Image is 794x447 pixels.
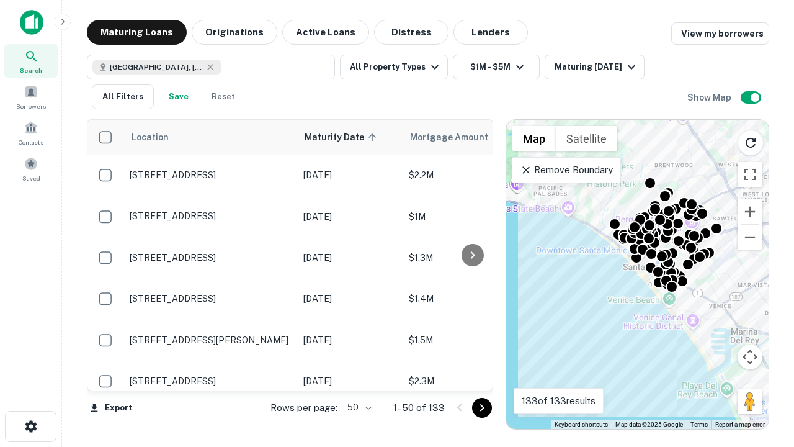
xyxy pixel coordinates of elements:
p: [DATE] [303,333,396,347]
p: [DATE] [303,168,396,182]
a: Saved [4,152,58,186]
th: Maturity Date [297,120,403,155]
button: Export [87,399,135,417]
th: Location [123,120,297,155]
p: Remove Boundary [520,163,612,178]
div: 50 [342,399,373,417]
p: $1.3M [409,251,533,264]
button: Maturing [DATE] [545,55,645,79]
a: Report a map error [715,421,765,428]
button: Show satellite imagery [556,126,617,151]
p: $1M [409,210,533,223]
p: [DATE] [303,251,396,264]
button: Map camera controls [738,345,762,369]
span: [GEOGRAPHIC_DATA], [GEOGRAPHIC_DATA], [GEOGRAPHIC_DATA] [110,61,203,73]
button: Distress [374,20,448,45]
p: $1.5M [409,333,533,347]
img: Google [509,413,550,429]
button: [GEOGRAPHIC_DATA], [GEOGRAPHIC_DATA], [GEOGRAPHIC_DATA] [87,55,335,79]
p: [STREET_ADDRESS] [130,293,291,304]
span: Maturity Date [305,130,380,145]
button: All Property Types [340,55,448,79]
button: Reload search area [738,130,764,156]
p: [STREET_ADDRESS] [130,252,291,263]
a: Terms (opens in new tab) [690,421,708,428]
a: View my borrowers [671,22,769,45]
a: Search [4,44,58,78]
a: Contacts [4,116,58,150]
p: [STREET_ADDRESS] [130,169,291,181]
p: $1.4M [409,292,533,305]
button: All Filters [92,84,154,109]
span: Search [20,65,42,75]
span: Saved [22,173,40,183]
span: Contacts [19,137,43,147]
p: [STREET_ADDRESS] [130,376,291,387]
button: Active Loans [282,20,369,45]
iframe: Chat Widget [732,348,794,407]
p: $2.3M [409,374,533,388]
button: $1M - $5M [453,55,540,79]
div: 0 0 [506,120,769,429]
button: Toggle fullscreen view [738,162,762,187]
button: Maturing Loans [87,20,187,45]
th: Mortgage Amount [403,120,539,155]
button: Zoom out [738,225,762,250]
button: Keyboard shortcuts [555,420,608,429]
button: Originations [192,20,277,45]
p: [DATE] [303,374,396,388]
a: Borrowers [4,80,58,114]
span: Borrowers [16,101,46,111]
span: Location [131,130,169,145]
p: [DATE] [303,210,396,223]
img: capitalize-icon.png [20,10,43,35]
div: Maturing [DATE] [555,60,639,74]
button: Go to next page [472,398,492,418]
button: Show street map [512,126,556,151]
p: 1–50 of 133 [393,400,445,415]
button: Zoom in [738,199,762,224]
button: Save your search to get updates of matches that match your search criteria. [159,84,198,109]
button: Reset [203,84,243,109]
span: Map data ©2025 Google [615,421,683,428]
p: 133 of 133 results [522,394,595,409]
h6: Show Map [687,91,733,104]
a: Open this area in Google Maps (opens a new window) [509,413,550,429]
p: Rows per page: [270,400,337,415]
p: [DATE] [303,292,396,305]
p: $2.2M [409,168,533,182]
span: Mortgage Amount [410,130,504,145]
button: Lenders [453,20,528,45]
p: [STREET_ADDRESS][PERSON_NAME] [130,335,291,346]
p: [STREET_ADDRESS] [130,210,291,222]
